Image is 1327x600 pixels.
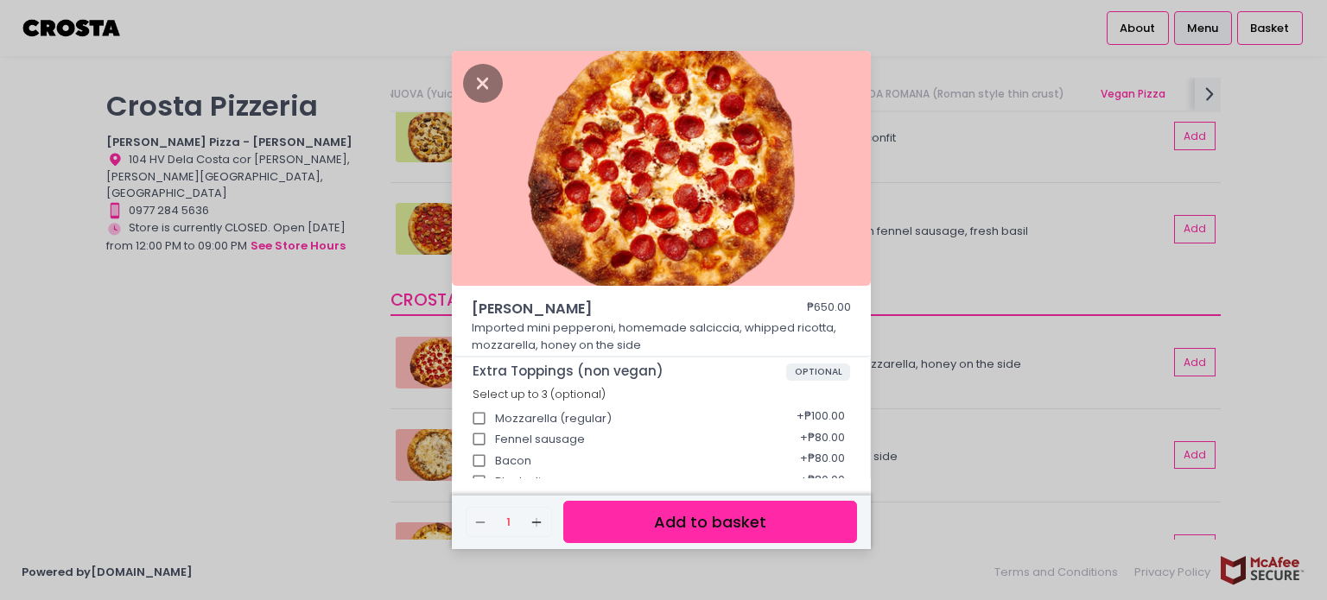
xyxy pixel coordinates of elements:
div: + ₱80.00 [794,465,850,498]
div: + ₱80.00 [794,445,850,477]
span: Extra Toppings (non vegan) [473,363,786,379]
span: OPTIONAL [786,363,851,381]
div: ₱650.00 [807,299,851,319]
span: Select up to 3 (optional) [473,387,606,401]
button: Add to basket [563,501,857,543]
div: + ₱80.00 [794,423,850,456]
p: Imported mini pepperoni, homemade salciccia, whipped ricotta, mozzarella, honey on the side [472,319,852,353]
button: Close [463,73,503,91]
img: Roni Salciccia [452,51,871,286]
div: + ₱100.00 [790,402,850,435]
span: [PERSON_NAME] [472,299,757,319]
